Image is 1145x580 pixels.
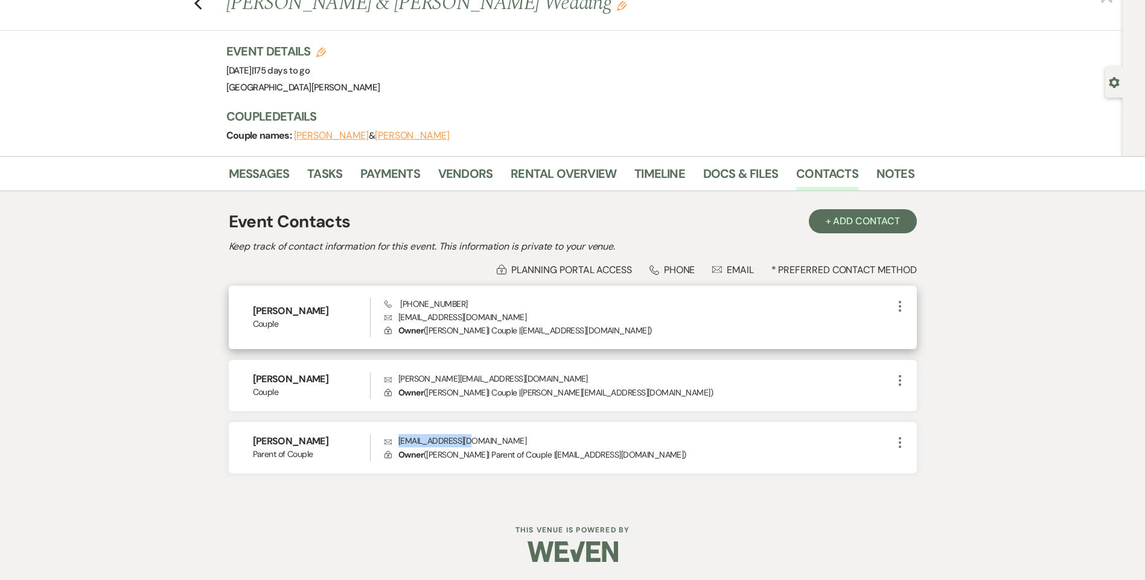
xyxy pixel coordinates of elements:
[876,164,914,191] a: Notes
[294,131,369,140] button: [PERSON_NAME]
[294,130,450,142] span: &
[438,164,493,191] a: Vendors
[1109,76,1120,87] button: Open lead details
[809,209,917,233] button: + Add Contact
[229,164,290,191] a: Messages
[384,372,892,385] p: [PERSON_NAME][EMAIL_ADDRESS][DOMAIN_NAME]
[253,386,371,399] span: Couple
[497,263,632,276] div: Planning Portal Access
[226,65,310,77] span: [DATE]
[511,164,616,191] a: Rental Overview
[384,324,892,337] p: ( [PERSON_NAME] | Couple | [EMAIL_ADDRESS][DOMAIN_NAME] )
[398,325,424,336] span: Owner
[384,310,892,324] p: [EMAIL_ADDRESS][DOMAIN_NAME]
[398,387,424,398] span: Owner
[384,386,892,399] p: ( [PERSON_NAME] | Couple | [PERSON_NAME][EMAIL_ADDRESS][DOMAIN_NAME] )
[253,448,371,461] span: Parent of Couple
[796,164,858,191] a: Contacts
[226,43,380,60] h3: Event Details
[634,164,685,191] a: Timeline
[703,164,778,191] a: Docs & Files
[712,263,754,276] div: Email
[229,209,351,235] h1: Event Contacts
[253,435,371,448] h6: [PERSON_NAME]
[375,131,450,140] button: [PERSON_NAME]
[226,108,902,125] h3: Couple Details
[253,373,371,386] h6: [PERSON_NAME]
[226,81,380,93] span: [GEOGRAPHIC_DATA][PERSON_NAME]
[252,65,310,77] span: |
[254,65,310,77] span: 175 days to go
[229,239,917,254] h2: Keep track of contact information for this event. This information is private to your venue.
[398,449,424,460] span: Owner
[253,304,371,318] h6: [PERSON_NAME]
[384,448,892,461] p: ( [PERSON_NAME] | Parent of Couple | [EMAIL_ADDRESS][DOMAIN_NAME] )
[307,164,342,191] a: Tasks
[528,531,618,573] img: Weven Logo
[229,263,917,276] div: * Preferred Contact Method
[360,164,420,191] a: Payments
[649,263,695,276] div: Phone
[226,129,294,142] span: Couple names:
[253,318,371,330] span: Couple
[384,298,467,309] span: [PHONE_NUMBER]
[384,434,892,447] p: [EMAIL_ADDRESS][DOMAIN_NAME]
